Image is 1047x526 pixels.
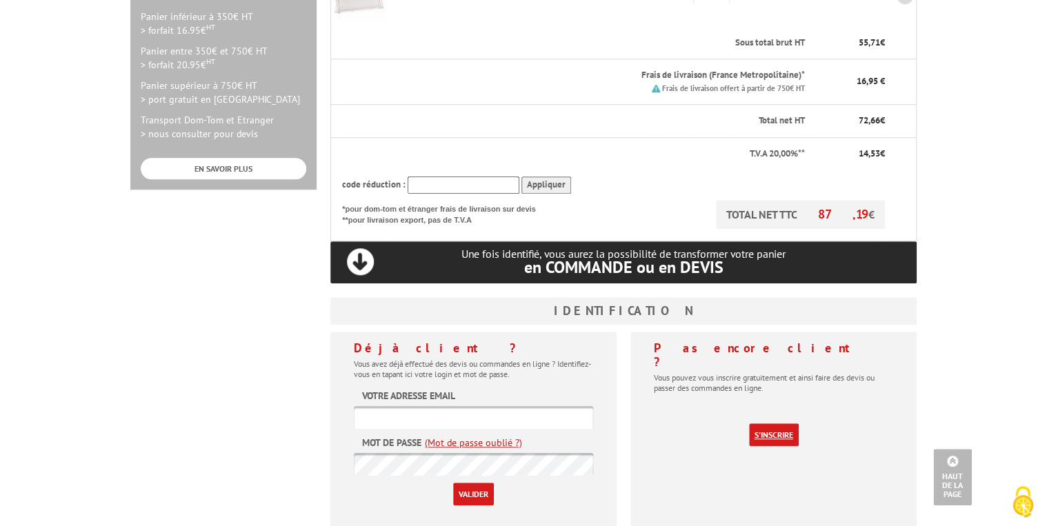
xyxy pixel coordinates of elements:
[652,84,660,92] img: picto.png
[933,449,972,505] a: Haut de la page
[342,114,805,128] p: Total net HT
[1006,485,1040,519] img: Cookies (fenêtre modale)
[342,148,805,161] p: T.V.A 20,00%**
[857,75,885,87] span: 16,95 €
[654,372,893,393] p: Vous pouvez vous inscrire gratuitement et ainsi faire des devis ou passer des commandes en ligne.
[716,200,885,229] p: TOTAL NET TTC €
[141,113,306,141] p: Transport Dom-Tom et Etranger
[141,59,215,71] span: > forfait 20.95€
[388,27,806,59] th: Sous total brut HT
[453,483,494,505] input: Valider
[206,22,215,32] sup: HT
[524,256,724,278] span: en COMMANDE ou en DEVIS
[654,341,893,369] h4: Pas encore client ?
[206,57,215,66] sup: HT
[342,179,406,190] span: code réduction :
[141,44,306,72] p: Panier entre 350€ et 750€ HT
[521,176,571,194] input: Appliquer
[141,10,306,37] p: Panier inférieur à 350€ HT
[362,389,455,403] label: Votre adresse email
[342,200,549,225] p: *pour dom-tom et étranger frais de livraison sur devis **pour livraison export, pas de T.V.A
[399,69,805,82] p: Frais de livraison (France Metropolitaine)*
[141,93,300,105] span: > port gratuit en [GEOGRAPHIC_DATA]
[330,247,917,276] p: Une fois identifié, vous aurez la possibilité de transformer votre panier
[859,114,880,126] span: 72,66
[817,148,885,161] p: €
[141,79,306,106] p: Panier supérieur à 750€ HT
[817,114,885,128] p: €
[354,358,593,379] p: Vous avez déjà effectué des devis ou commandes en ligne ? Identifiez-vous en tapant ici votre log...
[859,37,880,48] span: 55,71
[818,206,868,222] span: 87,19
[662,83,805,93] small: Frais de livraison offert à partir de 750€ HT
[141,24,215,37] span: > forfait 16.95€
[354,341,593,355] h4: Déjà client ?
[749,423,799,446] a: S'inscrire
[859,148,880,159] span: 14,53
[425,436,522,449] a: (Mot de passe oublié ?)
[817,37,885,50] p: €
[362,436,421,449] label: Mot de passe
[141,128,258,140] span: > nous consulter pour devis
[330,297,917,325] h3: Identification
[141,158,306,179] a: EN SAVOIR PLUS
[999,479,1047,526] button: Cookies (fenêtre modale)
